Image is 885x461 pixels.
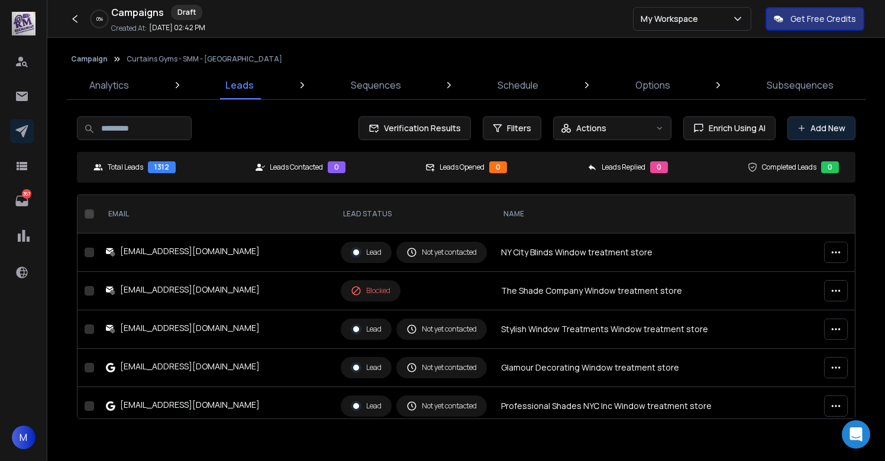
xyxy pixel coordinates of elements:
[328,161,345,173] div: 0
[406,362,477,373] div: Not yet contacted
[334,195,494,233] th: LEAD STATUS
[344,71,408,99] a: Sequences
[225,78,254,92] p: Leads
[494,349,881,387] td: Glamour Decorating Window treatment store
[494,195,881,233] th: NAME
[498,78,538,92] p: Schedule
[10,189,34,213] a: 367
[406,247,477,258] div: Not yet contacted
[790,13,856,25] p: Get Free Credits
[148,161,176,173] div: 1312
[120,245,260,257] div: [EMAIL_ADDRESS][DOMAIN_NAME]
[483,116,541,140] button: Filters
[12,426,35,449] button: M
[406,401,477,411] div: Not yet contacted
[821,161,839,173] div: 0
[120,284,260,296] div: [EMAIL_ADDRESS][DOMAIN_NAME]
[71,54,108,64] button: Campaign
[379,122,461,134] span: Verification Results
[111,5,164,20] h1: Campaigns
[22,189,31,199] p: 367
[218,71,261,99] a: Leads
[628,71,677,99] a: Options
[766,7,864,31] button: Get Free Credits
[351,401,382,411] div: Lead
[641,13,703,25] p: My Workspace
[507,122,531,134] span: Filters
[489,161,507,173] div: 0
[351,78,401,92] p: Sequences
[171,5,202,20] div: Draft
[108,163,143,172] p: Total Leads
[650,161,668,173] div: 0
[406,324,477,335] div: Not yet contacted
[99,195,334,233] th: EMAIL
[111,24,147,33] p: Created At:
[494,233,881,272] td: NY City Blinds Window treatment store
[12,12,35,35] img: logo
[351,285,390,296] div: Blocked
[270,163,323,172] p: Leads Contacted
[89,78,129,92] p: Analytics
[494,310,881,349] td: Stylish Window Treatments Window treatment store
[351,362,382,373] div: Lead
[635,78,670,92] p: Options
[767,78,834,92] p: Subsequences
[149,23,205,33] p: [DATE] 02:42 PM
[842,420,870,449] div: Open Intercom Messenger
[494,387,881,426] td: Professional Shades NYC Inc Window treatment store
[787,116,855,140] button: Add New
[127,54,282,64] p: Curtains Gyms - SMM - [GEOGRAPHIC_DATA]
[762,163,816,172] p: Completed Leads
[494,272,881,310] td: The Shade Company Window treatment store
[120,322,260,334] div: [EMAIL_ADDRESS][DOMAIN_NAME]
[120,361,260,372] div: [EMAIL_ADDRESS][DOMAIN_NAME]
[704,122,766,134] span: Enrich Using AI
[120,399,260,411] div: [EMAIL_ADDRESS][DOMAIN_NAME]
[683,116,776,140] button: Enrich Using AI
[351,247,382,258] div: Lead
[760,71,841,99] a: Subsequences
[358,116,471,140] button: Verification Results
[490,71,545,99] a: Schedule
[351,324,382,335] div: Lead
[602,163,645,172] p: Leads Replied
[82,71,136,99] a: Analytics
[440,163,485,172] p: Leads Opened
[576,122,606,134] p: Actions
[96,15,103,22] p: 0 %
